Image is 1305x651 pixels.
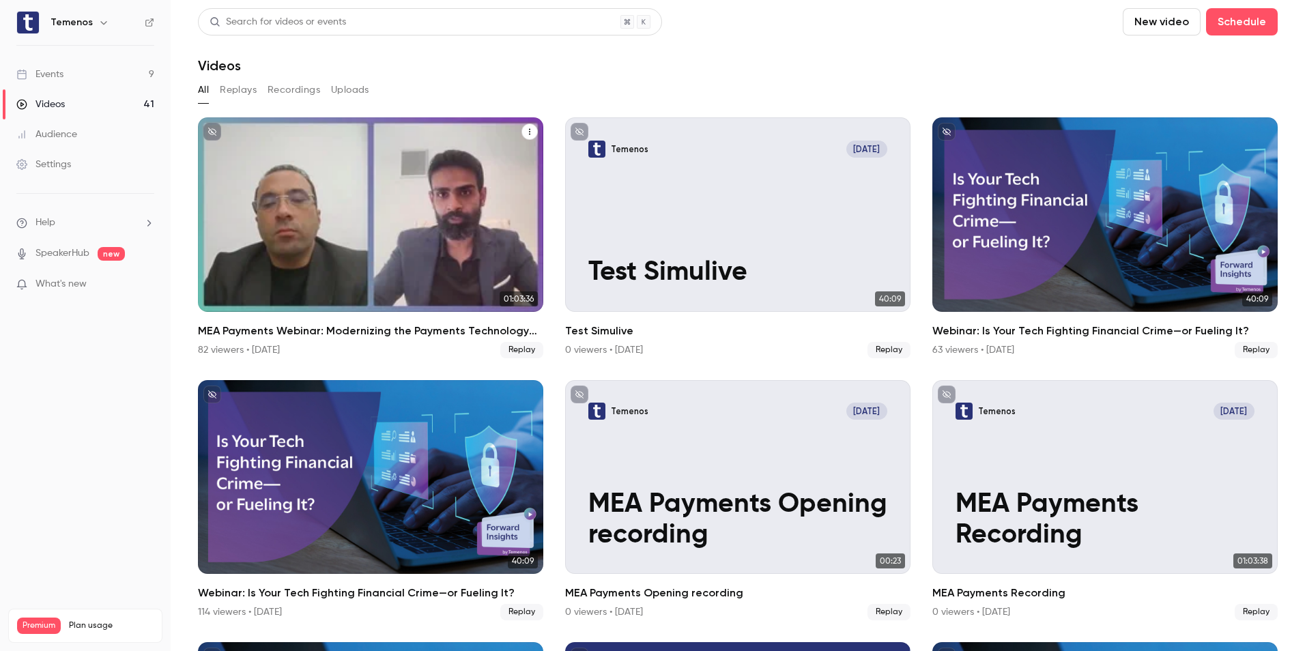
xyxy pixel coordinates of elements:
li: MEA Payments Recording [932,380,1278,621]
img: MEA Payments Opening recording [588,403,605,420]
li: help-dropdown-opener [16,216,154,230]
button: New video [1123,8,1201,35]
button: Schedule [1206,8,1278,35]
a: 01:03:36MEA Payments Webinar: Modernizing the Payments Technology Stack for Banks in [DATE] and B... [198,117,543,358]
button: unpublished [938,386,956,403]
span: 01:03:38 [1233,553,1272,568]
span: What's new [35,277,87,291]
span: Replay [867,604,910,620]
button: unpublished [203,123,221,141]
div: 114 viewers • [DATE] [198,605,282,619]
span: [DATE] [1214,403,1255,420]
a: 40:09Webinar: Is Your Tech Fighting Financial Crime—or Fueling It?63 viewers • [DATE]Replay [932,117,1278,358]
li: Test Simulive [565,117,910,358]
h2: MEA Payments Recording [932,585,1278,601]
h2: Webinar: Is Your Tech Fighting Financial Crime—or Fueling It? [198,585,543,601]
button: unpublished [571,123,588,141]
li: Webinar: Is Your Tech Fighting Financial Crime—or Fueling It? [932,117,1278,358]
li: Webinar: Is Your Tech Fighting Financial Crime—or Fueling It? [198,380,543,621]
div: Videos [16,98,65,111]
button: unpublished [571,386,588,403]
span: 40:09 [508,553,538,568]
div: Settings [16,158,71,171]
div: 63 viewers • [DATE] [932,343,1014,357]
li: MEA Payments Opening recording [565,380,910,621]
h2: Webinar: Is Your Tech Fighting Financial Crime—or Fueling It? [932,323,1278,339]
span: Help [35,216,55,230]
div: 82 viewers • [DATE] [198,343,280,357]
span: Replay [1235,604,1278,620]
h2: Test Simulive [565,323,910,339]
a: MEA Payments Recording Temenos[DATE]MEA Payments Recording01:03:38MEA Payments Recording0 viewers... [932,380,1278,621]
span: Premium [17,618,61,634]
a: Test SimuliveTemenos[DATE]Test Simulive40:09Test Simulive0 viewers • [DATE]Replay [565,117,910,358]
p: MEA Payments Recording [956,489,1254,551]
span: new [98,247,125,261]
button: All [198,79,209,101]
a: 40:09Webinar: Is Your Tech Fighting Financial Crime—or Fueling It?114 viewers • [DATE]Replay [198,380,543,621]
span: 40:09 [1242,291,1272,306]
h6: Temenos [51,16,93,29]
div: 0 viewers • [DATE] [565,343,643,357]
span: 40:09 [875,291,905,306]
button: Recordings [268,79,320,101]
span: Replay [1235,342,1278,358]
button: Uploads [331,79,369,101]
button: unpublished [203,386,221,403]
img: Temenos [17,12,39,33]
img: Test Simulive [588,141,605,158]
a: SpeakerHub [35,246,89,261]
button: unpublished [938,123,956,141]
img: MEA Payments Recording [956,403,973,420]
span: Plan usage [69,620,154,631]
span: 01:03:36 [500,291,538,306]
div: Audience [16,128,77,141]
p: Temenos [611,405,648,417]
span: 00:23 [876,553,905,568]
div: 0 viewers • [DATE] [565,605,643,619]
div: Events [16,68,63,81]
h2: MEA Payments Opening recording [565,585,910,601]
span: Replay [867,342,910,358]
a: MEA Payments Opening recording Temenos[DATE]MEA Payments Opening recording00:23MEA Payments Openi... [565,380,910,621]
span: [DATE] [846,403,888,420]
h1: Videos [198,57,241,74]
span: [DATE] [846,141,888,158]
div: Search for videos or events [210,15,346,29]
p: Temenos [978,405,1016,417]
p: Test Simulive [588,257,887,288]
section: Videos [198,8,1278,643]
span: Replay [500,342,543,358]
h2: MEA Payments Webinar: Modernizing the Payments Technology Stack for Banks in [DATE] and Beyond [198,323,543,339]
p: Temenos [611,143,648,155]
button: Replays [220,79,257,101]
iframe: Noticeable Trigger [138,278,154,291]
p: MEA Payments Opening recording [588,489,887,551]
li: MEA Payments Webinar: Modernizing the Payments Technology Stack for Banks in 2030 and Beyond [198,117,543,358]
div: 0 viewers • [DATE] [932,605,1010,619]
span: Replay [500,604,543,620]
